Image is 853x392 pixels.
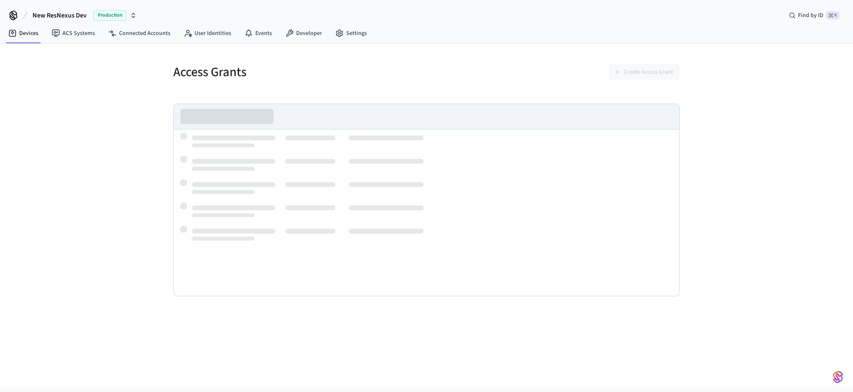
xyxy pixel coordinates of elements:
[2,26,45,41] a: Devices
[782,8,846,23] div: Find by ID⌘ K
[45,26,102,41] a: ACS Systems
[102,26,177,41] a: Connected Accounts
[238,26,279,41] a: Events
[279,26,329,41] a: Developer
[177,26,238,41] a: User Identities
[833,370,843,384] img: SeamLogoGradient.69752ec5.svg
[32,10,87,20] span: New ResNexus Dev
[173,64,422,81] h5: Access Grants
[798,11,823,20] span: Find by ID
[93,10,127,21] span: Production
[329,26,374,41] a: Settings
[826,11,840,20] span: ⌘ K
